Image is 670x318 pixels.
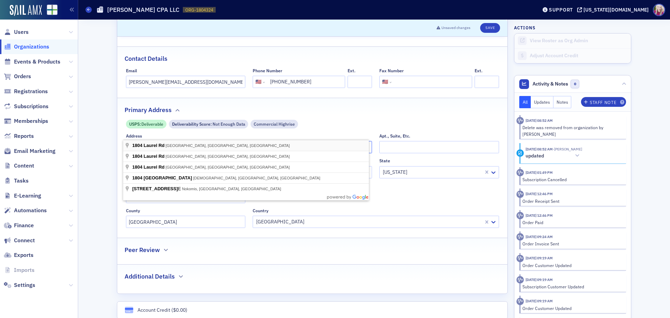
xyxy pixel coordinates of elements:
span: Automations [14,207,47,214]
div: Staff Note [590,101,616,104]
div: Phone Number [253,68,282,73]
div: Email [126,68,137,73]
button: Notes [553,96,572,108]
div: State [379,158,390,163]
div: Fax Number [379,68,404,73]
a: Content [4,162,34,170]
a: Subscriptions [4,103,49,110]
span: E-Learning [14,192,41,200]
div: Apt., Suite, Etc. [379,133,410,139]
a: Email Marketing [4,147,55,155]
button: updated [526,152,582,160]
div: Delete was removed from organization by [PERSON_NAME] [522,124,621,137]
span: Organizations [14,43,49,51]
div: 🇺🇸 [382,78,388,86]
div: Activity [516,233,524,241]
div: Deliverability Score: Not Enough Data [169,120,248,128]
span: Deliverability Score : [172,121,213,127]
span: Laurel Rd [144,154,165,159]
div: Ext. [348,68,356,73]
span: Reports [14,132,34,140]
time: 8/14/2024 09:19 AM [526,256,553,260]
div: Order Customer Updated [522,262,621,268]
a: Imports [4,266,35,274]
a: Adjust Account Credit [514,48,631,63]
span: Connect [14,237,35,244]
span: Tasks [14,177,29,185]
span: Email Marketing [14,147,55,155]
span: Laurel Rd [144,164,165,170]
span: 1804 [132,164,142,170]
a: Settings [4,281,35,289]
a: Reports [4,132,34,140]
a: Users [4,28,29,36]
span: Users [14,28,29,36]
span: [DEMOGRAPHIC_DATA], [GEOGRAPHIC_DATA], [GEOGRAPHIC_DATA] [193,176,320,180]
div: Order Receipt Sent [522,198,621,204]
div: Order Paid [522,219,621,225]
div: Activity [516,212,524,219]
span: [GEOGRAPHIC_DATA], [GEOGRAPHIC_DATA], [GEOGRAPHIC_DATA] [166,143,290,148]
div: USPS: Deliverable [126,120,166,128]
span: [GEOGRAPHIC_DATA], [GEOGRAPHIC_DATA], [GEOGRAPHIC_DATA] [166,154,290,158]
time: 8/14/2024 09:24 AM [526,234,553,239]
span: 1804 [132,154,142,159]
h2: Additional Details [125,272,175,281]
div: Activity [516,255,524,262]
div: Ext. [475,68,483,73]
span: Bethany Booth [553,147,582,151]
a: Orders [4,73,31,80]
span: USPS : [129,121,142,127]
h2: Peer Review [125,245,160,254]
div: Order Invoice Sent [522,241,621,247]
button: All [519,96,531,108]
span: E [132,186,182,191]
div: 🇺🇸 [255,78,261,86]
span: Settings [14,281,35,289]
time: 8/14/2024 09:19 AM [526,298,553,303]
time: 8/19/2024 12:46 PM [526,191,553,196]
div: Activity [516,191,524,198]
a: Exports [4,251,33,259]
span: Subscriptions [14,103,49,110]
span: Nokomis, [GEOGRAPHIC_DATA], [GEOGRAPHIC_DATA] [182,187,281,191]
span: Imports [14,266,35,274]
span: Activity & Notes [533,80,568,88]
a: View Homepage [42,5,58,16]
div: Commercial Highrise [251,120,298,128]
a: SailAMX [10,5,42,16]
div: Activity [516,276,524,283]
h2: Contact Details [125,54,167,63]
h2: Primary Address [125,105,172,114]
time: 12/17/2024 01:49 PM [526,170,553,175]
a: Registrations [4,88,48,95]
span: Memberships [14,117,48,125]
a: Finance [4,222,34,229]
div: [US_STATE][DOMAIN_NAME] [583,7,649,13]
div: Account Credit ( ) [137,306,187,314]
div: County [126,208,140,213]
button: Save [480,23,500,33]
span: Unsaved changes [441,25,470,31]
span: Events & Products [14,58,60,66]
button: Updates [531,96,553,108]
a: Connect [4,237,35,244]
time: 8/19/2024 12:46 PM [526,213,553,218]
div: Adjust Account Credit [530,53,627,59]
span: 1804 [132,175,142,180]
span: Registrations [14,88,48,95]
span: Exports [14,251,33,259]
div: Address [126,133,142,139]
span: [STREET_ADDRESS] [132,186,178,191]
a: Automations [4,207,47,214]
h5: updated [526,153,544,159]
h4: Actions [514,24,536,31]
div: Order Customer Updated [522,305,621,311]
button: Staff Note [581,97,626,107]
span: Finance [14,222,34,229]
span: [GEOGRAPHIC_DATA], [GEOGRAPHIC_DATA], [GEOGRAPHIC_DATA] [166,165,290,169]
a: Events & Products [4,58,60,66]
div: Subscription Customer Updated [522,283,621,290]
a: E-Learning [4,192,41,200]
a: Tasks [4,177,29,185]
